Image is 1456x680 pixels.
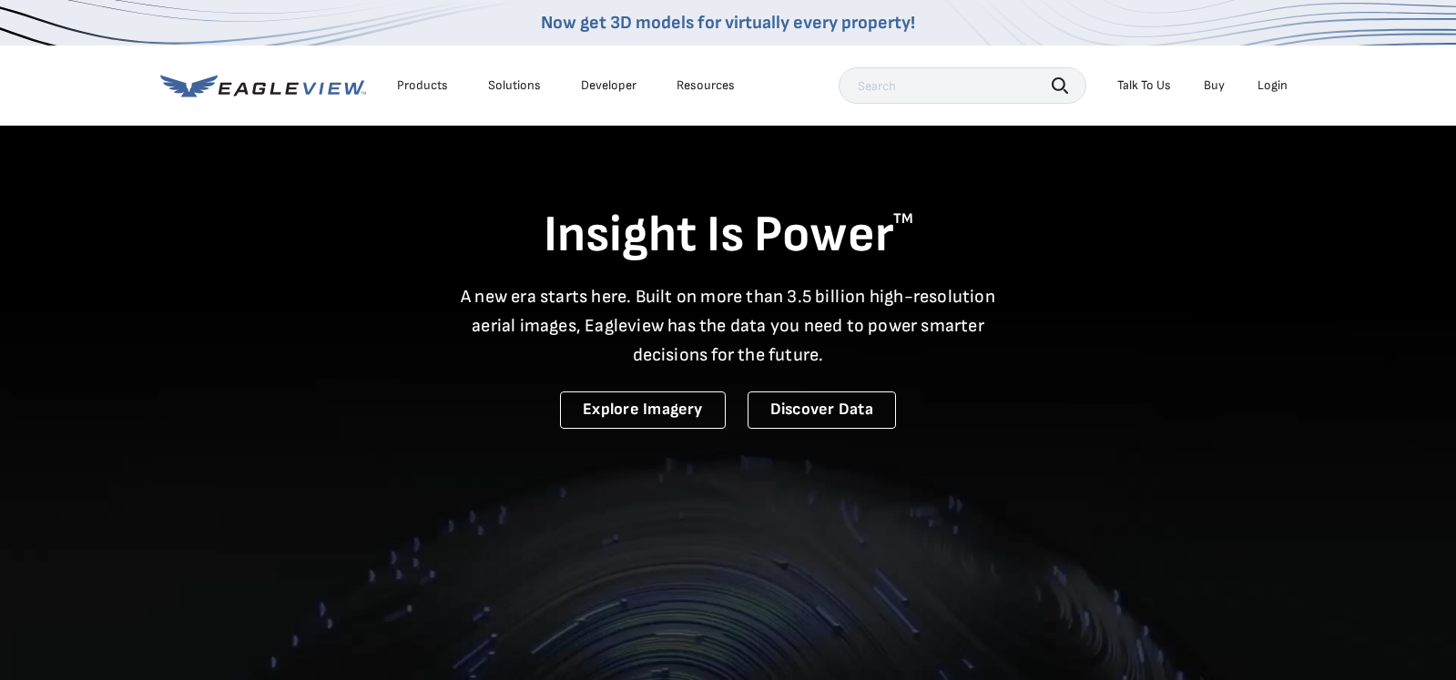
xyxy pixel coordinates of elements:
a: Buy [1204,77,1225,94]
input: Search [839,67,1086,104]
a: Explore Imagery [560,391,726,429]
div: Products [397,77,448,94]
p: A new era starts here. Built on more than 3.5 billion high-resolution aerial images, Eagleview ha... [450,282,1007,370]
sup: TM [893,210,913,228]
a: Discover Data [748,391,896,429]
div: Solutions [488,77,541,94]
div: Talk To Us [1117,77,1171,94]
h1: Insight Is Power [160,204,1297,268]
div: Resources [677,77,735,94]
div: Login [1257,77,1288,94]
a: Developer [581,77,636,94]
a: Now get 3D models for virtually every property! [541,12,915,34]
